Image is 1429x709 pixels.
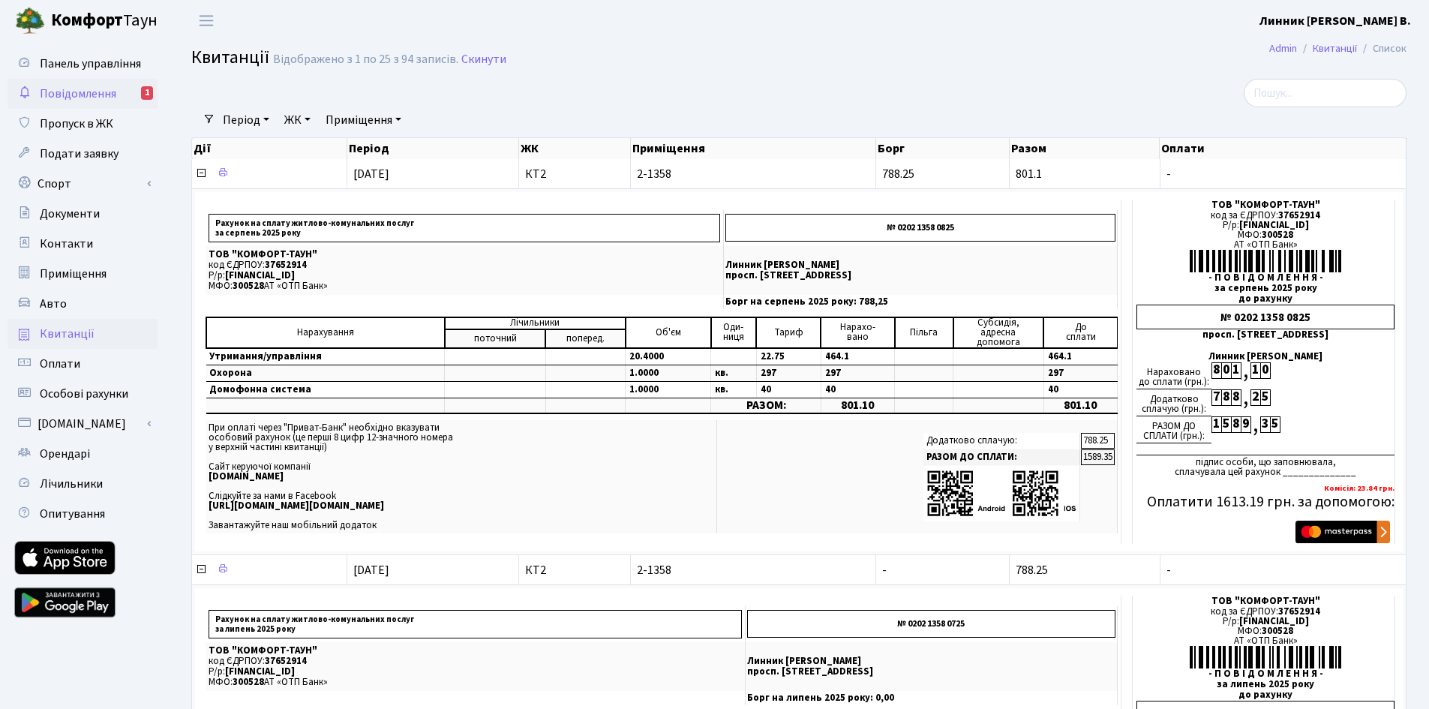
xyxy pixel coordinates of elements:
p: Р/р: [209,271,720,281]
a: Спорт [8,169,158,199]
div: МФО: [1136,626,1394,636]
div: просп. [STREET_ADDRESS] [1136,330,1394,340]
img: apps-qrcodes.png [926,469,1076,518]
span: 37652914 [1278,605,1320,618]
div: 9 [1241,416,1250,433]
div: 5 [1221,416,1231,433]
span: [FINANCIAL_ID] [225,269,295,282]
div: 1 [1231,362,1241,379]
span: Панель управління [40,56,141,72]
span: 37652914 [265,258,307,272]
span: - [882,562,887,578]
div: , [1241,362,1250,380]
a: Оплати [8,349,158,379]
div: Нараховано до сплати (грн.): [1136,362,1211,389]
p: ТОВ "КОМФОРТ-ТАУН" [209,646,742,656]
a: Admin [1269,41,1297,56]
div: 5 [1270,416,1280,433]
span: 37652914 [1278,209,1320,222]
div: 0 [1221,362,1231,379]
span: 2-1358 [637,168,869,180]
p: Линник [PERSON_NAME] [747,656,1115,666]
div: - П О В І Д О М Л Е Н Н Я - [1136,669,1394,679]
div: 1 [141,86,153,100]
th: Разом [1010,138,1160,159]
div: 2 [1250,389,1260,406]
td: Нарахо- вано [821,317,894,348]
span: Опитування [40,506,105,522]
p: Борг на серпень 2025 року: 788,25 [725,297,1116,307]
a: Контакти [8,229,158,259]
p: просп. [STREET_ADDRESS] [725,271,1116,281]
th: Період [347,138,519,159]
th: Приміщення [631,138,876,159]
button: Переключити навігацію [188,8,225,33]
div: ТОВ "КОМФОРТ-ТАУН" [1136,200,1394,210]
span: Контакти [40,236,93,252]
div: до рахунку [1136,690,1394,700]
div: РАЗОМ ДО СПЛАТИ (грн.): [1136,416,1211,443]
td: 464.1 [821,348,894,365]
td: Охорона [206,365,445,381]
span: [FINANCIAL_ID] [1239,614,1309,628]
td: 801.10 [1043,398,1117,413]
th: ЖК [519,138,631,159]
div: 8 [1231,389,1241,406]
span: Подати заявку [40,146,119,162]
th: Оплати [1160,138,1406,159]
a: Опитування [8,499,158,529]
a: Линник [PERSON_NAME] В. [1259,12,1411,30]
span: 788.25 [882,166,914,182]
div: 1 [1211,416,1221,433]
div: Р/р: [1136,221,1394,230]
span: КТ2 [525,168,624,180]
td: поперед. [545,329,625,348]
span: Повідомлення [40,86,116,102]
div: 8 [1211,362,1221,379]
th: Борг [876,138,1010,159]
td: 464.1 [1043,348,1117,365]
td: поточний [445,329,545,348]
td: 788.25 [1081,433,1115,449]
input: Пошук... [1244,79,1406,107]
div: АТ «ОТП Банк» [1136,240,1394,250]
td: Утримання/управління [206,348,445,365]
a: Період [217,107,275,133]
td: 801.10 [821,398,894,413]
td: Додатково сплачую: [923,433,1080,449]
div: ТОВ "КОМФОРТ-ТАУН" [1136,596,1394,606]
td: Об'єм [626,317,711,348]
span: Оплати [40,356,80,372]
span: Квитанції [191,44,269,71]
div: МФО: [1136,230,1394,240]
a: Орендарі [8,439,158,469]
span: 801.1 [1016,166,1042,182]
td: 1.0000 [626,381,711,398]
a: Лічильники [8,469,158,499]
td: Тариф [756,317,821,348]
span: Орендарі [40,446,90,462]
td: 1.0000 [626,365,711,381]
div: 1 [1250,362,1260,379]
td: Лічильники [445,317,626,329]
td: При оплаті через "Приват-Банк" необхідно вказувати особовий рахунок (це перші 8 цифр 12-значного ... [206,420,717,533]
p: № 0202 1358 0825 [725,214,1116,242]
a: Особові рахунки [8,379,158,409]
div: 8 [1221,389,1231,406]
span: Лічильники [40,476,103,492]
b: Комісія: 23.84 грн. [1324,482,1394,494]
div: Р/р: [1136,617,1394,626]
div: код за ЄДРПОУ: [1136,211,1394,221]
td: РАЗОМ ДО СПЛАТИ: [923,449,1080,465]
span: 788.25 [1016,562,1048,578]
span: [FINANCIAL_ID] [1239,218,1309,232]
div: за серпень 2025 року [1136,284,1394,293]
p: Р/р: [209,667,742,677]
li: Список [1357,41,1406,57]
td: Нарахування [206,317,445,348]
td: Субсидія, адресна допомога [953,317,1043,348]
a: Авто [8,289,158,319]
div: АТ «ОТП Банк» [1136,636,1394,646]
div: № 0202 1358 0825 [1136,305,1394,329]
span: - [1166,564,1400,576]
